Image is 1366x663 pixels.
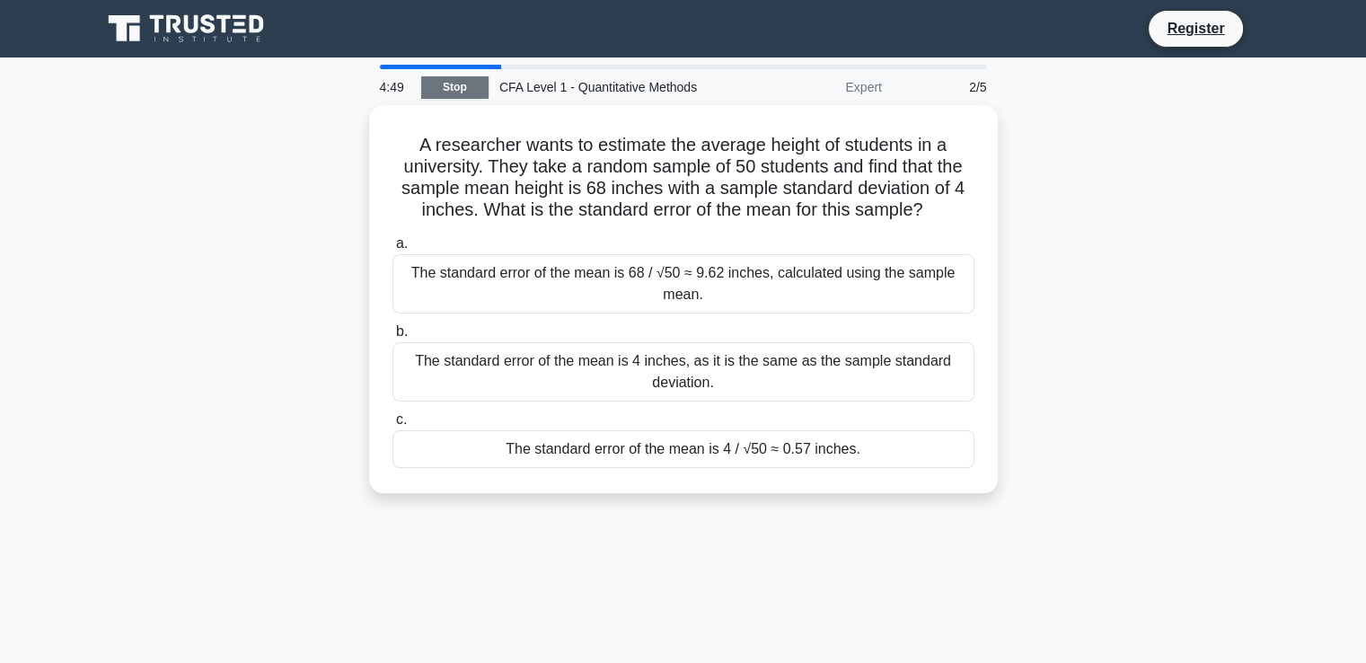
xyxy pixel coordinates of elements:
[489,69,736,105] div: CFA Level 1 - Quantitative Methods
[392,254,974,314] div: The standard error of the mean is 68 / √50 ≈ 9.62 inches, calculated using the sample mean.
[391,134,976,222] h5: A researcher wants to estimate the average height of students in a university. They take a random...
[392,342,974,402] div: The standard error of the mean is 4 inches, as it is the same as the sample standard deviation.
[396,323,408,339] span: b.
[396,235,408,251] span: a.
[1156,17,1235,40] a: Register
[396,411,407,427] span: c.
[369,69,421,105] div: 4:49
[736,69,893,105] div: Expert
[421,76,489,99] a: Stop
[893,69,998,105] div: 2/5
[392,430,974,468] div: The standard error of the mean is 4 / √50 ≈ 0.57 inches.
